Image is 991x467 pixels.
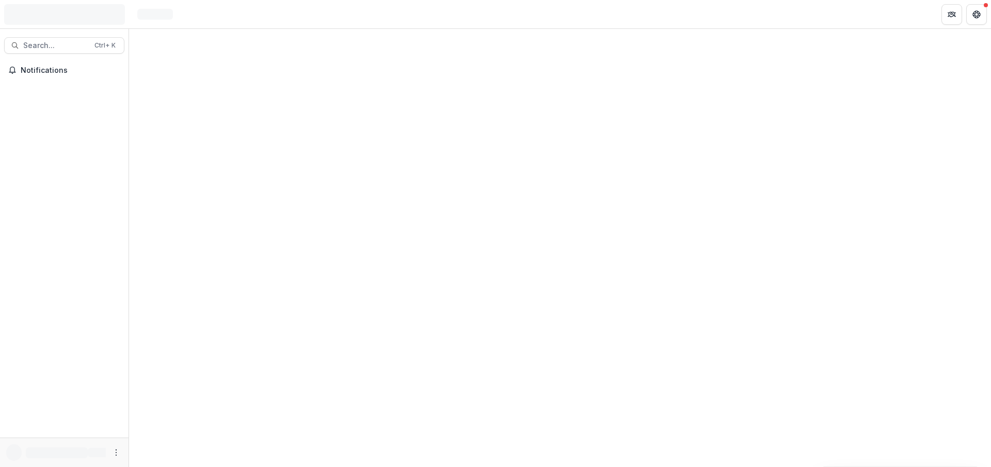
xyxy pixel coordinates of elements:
[966,4,987,25] button: Get Help
[92,40,118,51] div: Ctrl + K
[4,62,124,79] button: Notifications
[21,66,120,75] span: Notifications
[110,446,122,459] button: More
[23,41,88,50] span: Search...
[133,7,177,22] nav: breadcrumb
[941,4,962,25] button: Partners
[4,37,124,54] button: Search...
